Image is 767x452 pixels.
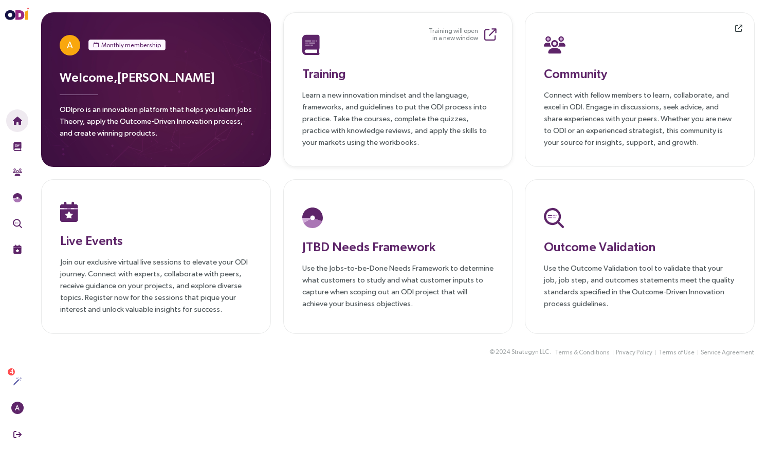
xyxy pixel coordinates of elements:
img: JTBD Needs Platform [302,208,323,228]
button: Service Agreement [700,347,755,358]
sup: 4 [8,368,15,375]
h3: JTBD Needs Framework [302,237,494,256]
img: Actions [13,376,22,386]
p: ODIpro is an innovation platform that helps you learn Jobs Theory, apply the Outcome-Driven Innov... [60,103,252,145]
h3: Community [544,64,736,83]
button: Home [6,109,28,132]
p: Join our exclusive virtual live sessions to elevate your ODI journey. Connect with experts, colla... [60,256,252,315]
img: Live Events [60,201,78,222]
p: Use the Jobs-to-be-Done Needs Framework to determine what customers to study and what customer in... [302,262,494,309]
button: Strategyn LLC [511,347,550,357]
img: Outcome Validation [544,208,564,228]
button: Training [6,135,28,158]
button: Community [6,161,28,183]
button: Privacy Policy [615,347,653,358]
img: JTBD Needs Framework [13,193,22,202]
span: Service Agreement [701,348,754,357]
span: 4 [10,368,13,375]
p: Learn a new innovation mindset and the language, frameworks, and guidelines to put the ODI proces... [302,89,494,148]
p: Use the Outcome Validation tool to validate that your job, job step, and outcomes statements meet... [544,262,736,309]
img: Community [13,167,22,177]
button: Outcome Validation [6,212,28,235]
h3: Live Events [60,231,252,250]
span: Privacy Policy [616,348,652,357]
div: © 2024 . [489,347,551,357]
h3: Outcome Validation [544,237,736,256]
span: Strategyn LLC [512,347,549,357]
span: A [67,35,73,55]
button: Terms of Use [658,347,695,358]
h3: Training [302,64,494,83]
span: Terms of Use [659,348,695,357]
p: Connect with fellow members to learn, collaborate, and excel in ODI. Engage in discussions, seek ... [544,89,736,148]
img: Training [13,142,22,151]
span: A [15,402,20,414]
img: Live Events [13,244,22,254]
img: Community [544,34,565,55]
small: Training will open in a new window [429,27,478,42]
button: Live Events [6,238,28,260]
button: A [6,397,28,419]
span: Terms & Conditions [555,348,610,357]
img: Outcome Validation [13,219,22,228]
button: Sign Out [6,423,28,446]
span: Monthly membership [101,40,161,50]
button: Actions [6,370,28,392]
button: Needs Framework [6,186,28,209]
img: Training [302,34,320,55]
h3: Welcome, [PERSON_NAME] [60,68,252,86]
button: Terms & Conditions [554,347,610,358]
